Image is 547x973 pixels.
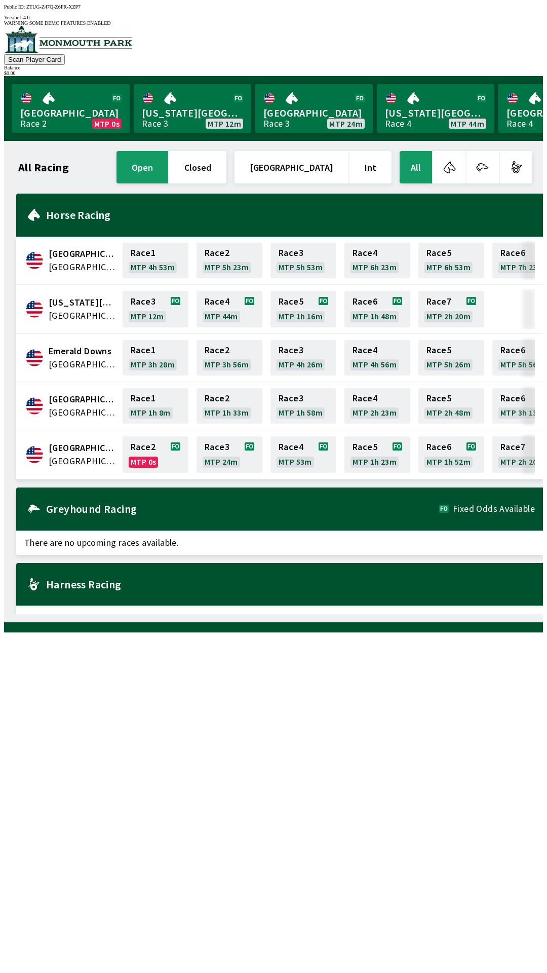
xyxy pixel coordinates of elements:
[131,312,164,320] span: MTP 12m
[385,120,411,128] div: Race 4
[20,106,122,120] span: [GEOGRAPHIC_DATA]
[500,263,544,271] span: MTP 7h 23m
[453,505,535,513] span: Fixed Odds Available
[205,394,229,402] span: Race 2
[500,458,544,466] span: MTP 2h 20m
[426,443,451,451] span: Race 6
[49,358,116,371] span: United States
[344,388,410,424] a: Race4MTP 2h 23m
[49,309,116,322] span: United States
[500,408,544,417] span: MTP 3h 13m
[4,65,543,70] div: Balance
[353,408,397,417] span: MTP 2h 23m
[131,458,156,466] span: MTP 0s
[197,291,262,327] a: Race4MTP 44m
[426,297,451,306] span: Race 7
[131,297,155,306] span: Race 3
[20,120,47,128] div: Race 2
[197,340,262,376] a: Race2MTP 3h 56m
[197,388,262,424] a: Race2MTP 1h 33m
[46,505,439,513] h2: Greyhound Racing
[131,249,155,257] span: Race 1
[46,211,535,219] h2: Horse Racing
[49,260,116,274] span: United States
[279,360,323,368] span: MTP 4h 26m
[344,243,410,278] a: Race4MTP 6h 23m
[500,443,525,451] span: Race 7
[205,249,229,257] span: Race 2
[205,408,249,417] span: MTP 1h 33m
[131,263,175,271] span: MTP 4h 53m
[418,243,484,278] a: Race5MTP 6h 53m
[116,151,168,183] button: open
[270,340,336,376] a: Race3MTP 4h 26m
[500,394,525,402] span: Race 6
[123,243,188,278] a: Race1MTP 4h 53m
[49,406,116,419] span: United States
[400,151,432,183] button: All
[205,360,249,368] span: MTP 3h 56m
[205,312,238,320] span: MTP 44m
[270,436,336,473] a: Race4MTP 53m
[349,151,392,183] button: Int
[94,120,120,128] span: MTP 0s
[4,70,543,76] div: $ 0.00
[205,297,229,306] span: Race 4
[344,340,410,376] a: Race4MTP 4h 56m
[197,436,262,473] a: Race3MTP 24m
[279,394,303,402] span: Race 3
[131,394,155,402] span: Race 1
[426,346,451,354] span: Race 5
[134,84,251,133] a: [US_STATE][GEOGRAPHIC_DATA]Race 3MTP 12m
[279,458,312,466] span: MTP 53m
[131,408,171,417] span: MTP 1h 8m
[353,263,397,271] span: MTP 6h 23m
[279,346,303,354] span: Race 3
[279,297,303,306] span: Race 5
[279,263,323,271] span: MTP 5h 53m
[426,394,451,402] span: Race 5
[16,531,543,555] span: There are no upcoming races available.
[418,291,484,327] a: Race7MTP 2h 20m
[123,340,188,376] a: Race1MTP 3h 28m
[197,243,262,278] a: Race2MTP 5h 23m
[131,443,155,451] span: Race 2
[123,388,188,424] a: Race1MTP 1h 8m
[142,106,243,120] span: [US_STATE][GEOGRAPHIC_DATA]
[279,312,323,320] span: MTP 1h 16m
[49,247,116,260] span: Canterbury Park
[426,249,451,257] span: Race 5
[270,388,336,424] a: Race3MTP 1h 58m
[329,120,363,128] span: MTP 24m
[344,436,410,473] a: Race5MTP 1h 23m
[12,84,130,133] a: [GEOGRAPHIC_DATA]Race 2MTP 0s
[49,455,116,468] span: United States
[4,20,543,26] div: WARNING SOME DEMO FEATURES ENABLED
[49,296,116,309] span: Delaware Park
[18,163,69,171] h1: All Racing
[4,15,543,20] div: Version 1.4.0
[205,458,238,466] span: MTP 24m
[142,120,168,128] div: Race 3
[426,312,471,320] span: MTP 2h 20m
[169,151,226,183] button: closed
[263,106,365,120] span: [GEOGRAPHIC_DATA]
[16,606,543,630] span: There are no upcoming races available.
[46,580,535,588] h2: Harness Racing
[208,120,241,128] span: MTP 12m
[49,441,116,455] span: Monmouth Park
[255,84,373,133] a: [GEOGRAPHIC_DATA]Race 3MTP 24m
[353,346,377,354] span: Race 4
[4,26,132,53] img: venue logo
[49,393,116,406] span: Fairmount Park
[426,263,471,271] span: MTP 6h 53m
[49,345,116,358] span: Emerald Downs
[4,54,65,65] button: Scan Player Card
[279,408,323,417] span: MTP 1h 58m
[270,291,336,327] a: Race5MTP 1h 16m
[353,249,377,257] span: Race 4
[205,263,249,271] span: MTP 5h 23m
[353,312,397,320] span: MTP 1h 48m
[123,436,188,473] a: Race2MTP 0s
[418,340,484,376] a: Race5MTP 5h 26m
